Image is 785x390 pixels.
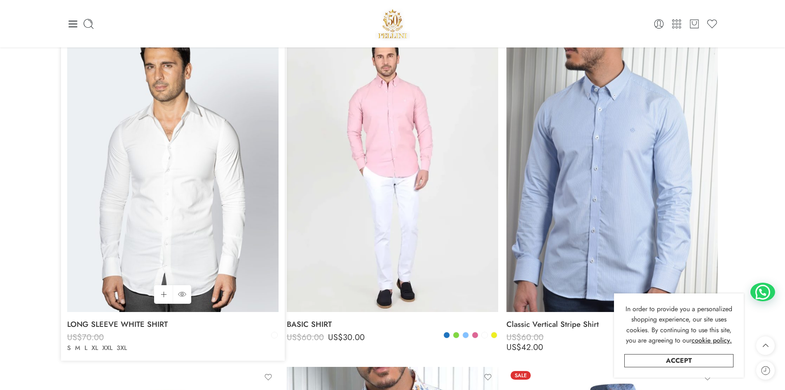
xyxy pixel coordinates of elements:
[506,341,521,353] span: US$
[287,331,324,343] bdi: 60.00
[691,335,732,346] a: cookie policy.
[443,331,450,339] a: Blue
[67,316,279,333] a: LONG SLEEVE WHITE SHIRT
[67,331,104,343] bdi: 70.00
[173,285,191,304] a: QUICK SHOP
[154,285,173,304] a: Select options for “LONG SLEEVE WHITE SHIRT”
[375,6,410,41] a: Pellini -
[506,331,544,343] bdi: 60.00
[471,331,479,339] a: Rose
[89,343,100,353] a: XL
[73,343,82,353] a: M
[626,304,732,345] span: In order to provide you a personalized shopping experience, our site uses cookies. By continuing ...
[271,331,278,339] a: White
[624,354,733,367] a: Accept
[506,316,718,333] a: Classic Vertical Stripe Shirt
[328,331,365,343] bdi: 30.00
[706,18,718,30] a: Wishlist
[481,331,488,339] a: White
[506,331,521,343] span: US$
[511,371,531,380] span: Sale
[65,343,73,353] a: S
[67,341,82,353] span: US$
[506,341,543,353] bdi: 42.00
[100,343,115,353] a: XXL
[689,18,700,30] a: Cart
[67,331,82,343] span: US$
[452,331,460,339] a: Green
[375,6,410,41] img: Pellini
[328,331,343,343] span: US$
[490,331,498,339] a: Yellow
[653,18,665,30] a: Login / Register
[82,343,89,353] a: L
[287,316,498,333] a: BASIC SHIRT
[67,341,103,353] bdi: 35.00
[115,343,129,353] a: 3XL
[287,331,302,343] span: US$
[462,331,469,339] a: Light Blue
